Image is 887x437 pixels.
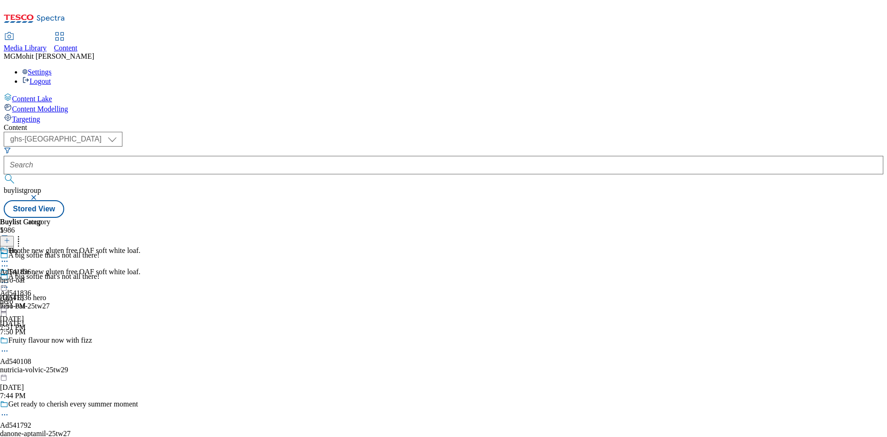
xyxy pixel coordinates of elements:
div: Get ready to cherish every summer moment [8,400,138,408]
a: Logout [22,77,51,85]
div: Try the new gluten free OAF soft white loaf. [8,268,140,276]
a: Settings [22,68,52,76]
div: Try the new gluten free OAF soft white loaf. [8,246,140,255]
div: Fruity flavour now with fizz [8,336,92,345]
a: Content Lake [4,93,883,103]
span: buylistgroup [4,186,41,194]
div: Heo [8,246,21,255]
span: Content Lake [12,95,52,103]
span: Content Modelling [12,105,68,113]
span: Content [54,44,78,52]
div: Content [4,123,883,132]
input: Search [4,156,883,174]
span: MG [4,52,16,60]
svg: Search Filters [4,147,11,154]
a: Content [54,33,78,52]
a: Content Modelling [4,103,883,113]
a: Targeting [4,113,883,123]
span: Mohit [PERSON_NAME] [16,52,94,60]
a: Media Library [4,33,47,52]
button: Stored View [4,200,64,218]
span: Targeting [12,115,40,123]
span: Media Library [4,44,47,52]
